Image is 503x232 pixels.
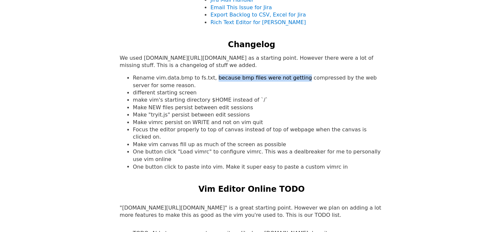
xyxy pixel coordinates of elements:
li: Make vimrc persist on WRITE and not on vim quit [133,119,383,126]
li: Make NEW files persist between edit sessions [133,104,383,111]
li: make vim's starting directory $HOME instead of `/` [133,96,383,104]
h2: Vim Editor Online TODO [198,183,305,195]
p: "[DOMAIN_NAME][URL][DOMAIN_NAME]" is a great starting point. However we plan on adding a lot more... [120,204,383,219]
li: Make vim canvas fill up as much of the screen as possible [133,141,383,148]
li: Focus the editor properly to top of canvas instead of top of webpage when the canvas is clicked on. [133,126,383,141]
li: One button click "Load vimrc" to configure vimrc. This was a dealbreaker for me to personally use... [133,148,383,163]
li: Make "tryit.js" persist between edit sessions [133,111,383,118]
li: Rename vim.data.bmp to fs.txt, because bmp files were not getting compressed by the web server fo... [133,74,383,89]
li: different starting screen [133,89,383,96]
li: One button click to paste into vim. Make it super easy to paste a custom vimrc in [133,163,383,170]
h2: Changelog [228,39,275,50]
a: Export Backlog to CSV, Excel for Jira [210,12,306,18]
a: Email This Issue for Jira [210,4,272,11]
a: Rich Text Editor for [PERSON_NAME] [210,19,306,25]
